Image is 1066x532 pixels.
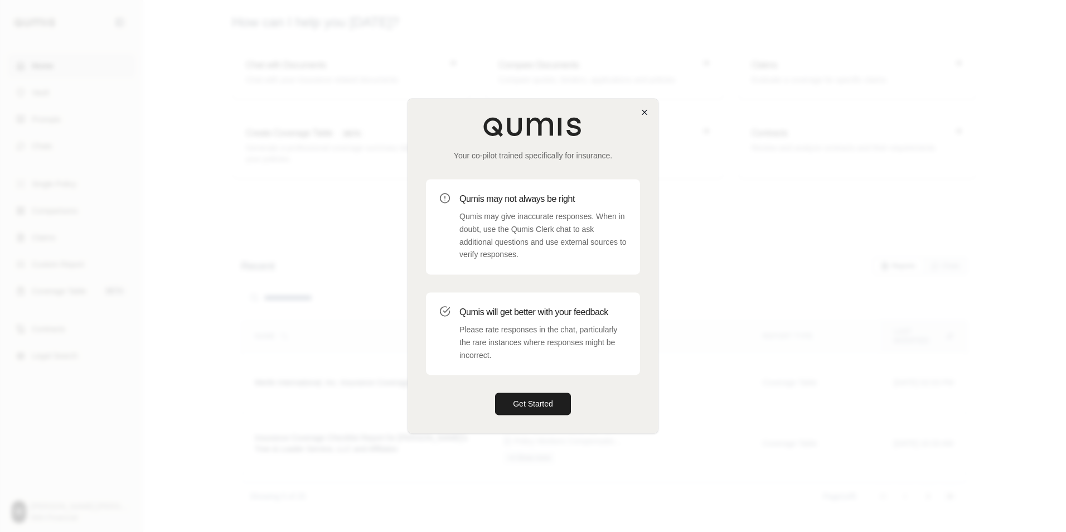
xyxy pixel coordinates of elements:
img: Qumis Logo [483,117,583,137]
p: Qumis may give inaccurate responses. When in doubt, use the Qumis Clerk chat to ask additional qu... [459,210,627,261]
button: Get Started [495,393,571,415]
h3: Qumis may not always be right [459,192,627,206]
p: Please rate responses in the chat, particularly the rare instances where responses might be incor... [459,323,627,361]
h3: Qumis will get better with your feedback [459,306,627,319]
p: Your co-pilot trained specifically for insurance. [426,150,640,161]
